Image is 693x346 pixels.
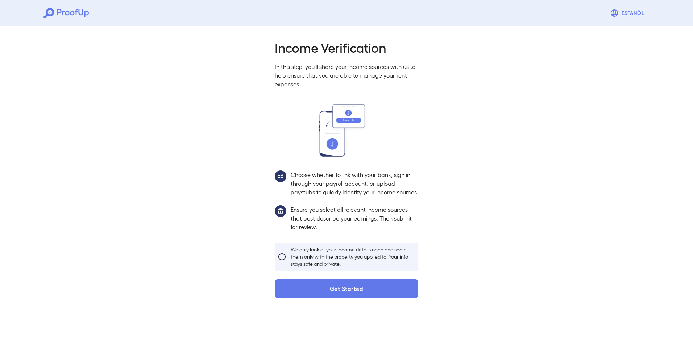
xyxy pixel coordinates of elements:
img: group2.svg [275,170,286,182]
h2: Income Verification [275,39,418,55]
button: Espanõl [607,6,650,20]
img: transfer_money.svg [319,104,374,157]
p: Choose whether to link with your bank, sign in through your payroll account, or upload paystubs t... [291,170,418,197]
img: group1.svg [275,205,286,217]
p: Ensure you select all relevant income sources that best describe your earnings. Then submit for r... [291,205,418,231]
button: Get Started [275,279,418,298]
p: We only look at your income details once and share them only with the property you applied to. Yo... [291,246,415,268]
p: In this step, you'll share your income sources with us to help ensure that you are able to manage... [275,62,418,88]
